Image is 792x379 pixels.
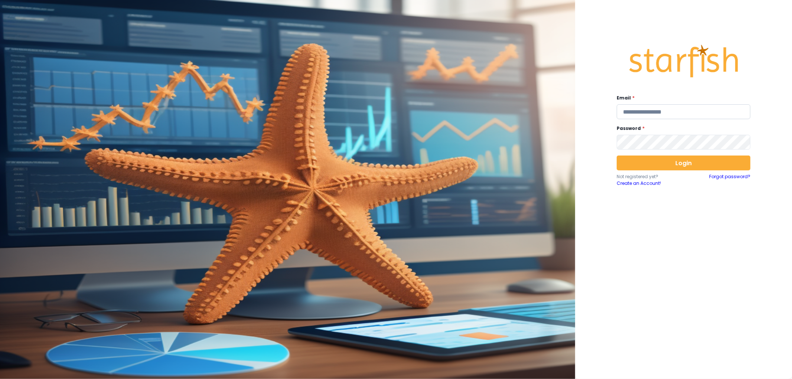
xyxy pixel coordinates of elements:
[617,173,684,180] p: Not registered yet?
[617,180,684,187] a: Create an Account!
[617,125,746,132] label: Password
[628,38,739,85] img: Logo.42cb71d561138c82c4ab.png
[709,173,750,187] a: Forgot password?
[617,156,750,170] button: Login
[617,95,746,101] label: Email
